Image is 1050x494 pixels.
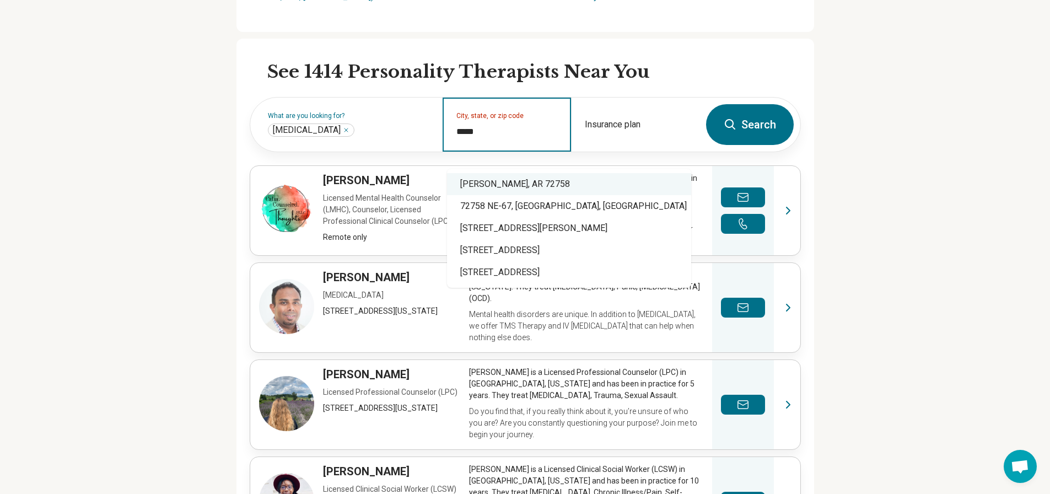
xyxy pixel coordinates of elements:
[343,127,349,133] button: Personality Disorders
[447,195,691,217] div: 72758 NE-67, [GEOGRAPHIC_DATA], [GEOGRAPHIC_DATA]
[447,217,691,239] div: [STREET_ADDRESS][PERSON_NAME]
[721,187,765,207] button: Send a message
[273,125,341,136] span: [MEDICAL_DATA]
[447,239,691,261] div: [STREET_ADDRESS]
[1004,450,1037,483] div: Open chat
[706,104,794,145] button: Search
[447,173,691,195] div: [PERSON_NAME], AR 72758
[447,169,691,288] div: Suggestions
[268,123,354,137] div: Personality Disorders
[721,214,765,234] button: Make a phone call
[268,112,429,119] label: What are you looking for?
[447,261,691,283] div: [STREET_ADDRESS]
[721,298,765,318] button: Send a message
[267,61,801,84] h2: See 1414 Personality Therapists Near You
[721,395,765,415] button: Send a message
